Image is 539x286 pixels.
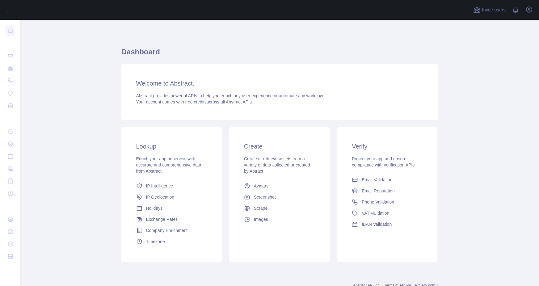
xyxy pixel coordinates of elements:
[146,183,173,189] span: IP Intelligence
[244,156,310,174] span: Create or retrieve assets from a variety of data collected or created by Abtract
[254,183,268,189] span: Avatars
[349,185,425,196] a: Email Reputation
[146,238,165,245] span: Timezone
[362,210,389,216] span: VAT Validation
[136,79,423,88] h3: Welcome to Abstract.
[136,156,201,174] span: Enrich your app or service with accurate and comprehensive data from Abstract
[352,142,423,151] h3: Verify
[242,214,317,225] a: Images
[136,93,324,98] span: Abstract provides powerful APIs to help you enrich any user experience or automate any workflow.
[349,196,425,208] a: Phone Validation
[134,203,209,214] a: Holidays
[134,180,209,191] a: IP Intelligence
[254,194,276,200] span: Screenshot
[472,5,507,15] button: Invite users
[5,200,15,212] div: ...
[362,199,394,205] span: Phone Validation
[349,208,425,219] a: VAT Validation
[5,37,15,49] div: ...
[121,47,438,62] h1: Dashboard
[134,236,209,247] a: Timezone
[5,112,15,125] div: ...
[254,205,267,211] span: Scrape
[362,188,395,194] span: Email Reputation
[362,221,392,227] span: IBAN Validation
[254,216,268,222] span: Images
[134,214,209,225] a: Exchange Rates
[146,205,163,211] span: Holidays
[352,156,415,167] span: Protect your app and ensure compliance with verification APIs
[242,180,317,191] a: Avatars
[242,191,317,203] a: Screenshot
[136,142,207,151] h3: Lookup
[244,142,315,151] h3: Create
[482,6,506,14] span: Invite users
[362,177,392,183] span: Email Validation
[242,203,317,214] a: Scrape
[134,225,209,236] a: Company Enrichment
[134,191,209,203] a: IP Geolocation
[136,99,253,104] span: Your account comes with across all Abstract APIs.
[146,227,188,233] span: Company Enrichment
[146,194,175,200] span: IP Geolocation
[349,174,425,185] a: Email Validation
[185,99,207,104] span: free credits
[146,216,178,222] span: Exchange Rates
[349,219,425,230] a: IBAN Validation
